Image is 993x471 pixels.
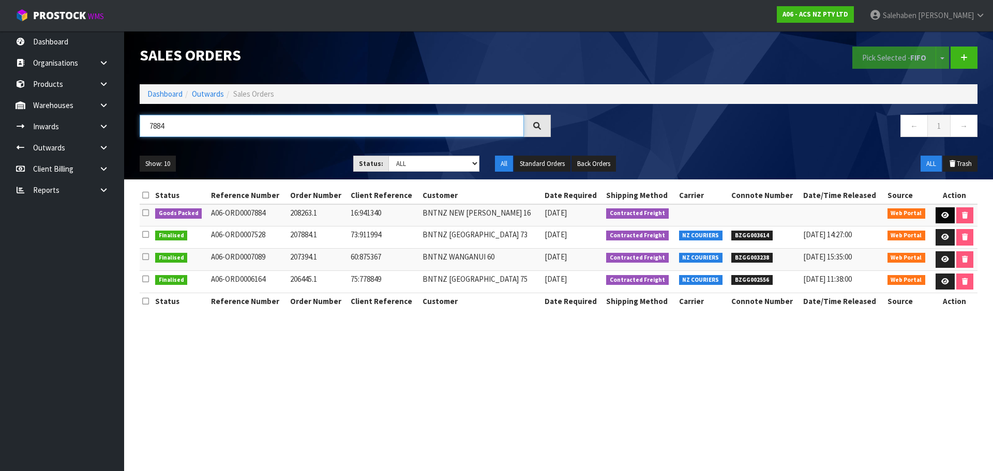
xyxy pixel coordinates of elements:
th: Reference Number [208,187,288,204]
button: Trash [943,156,977,172]
img: cube-alt.png [16,9,28,22]
td: 206445.1 [288,270,348,293]
span: [DATE] [545,230,567,239]
th: Date Required [542,293,604,309]
span: Web Portal [887,208,926,219]
span: [DATE] [545,252,567,262]
td: A06-ORD0007089 [208,249,288,271]
th: Customer [420,293,542,309]
span: [DATE] 11:38:00 [803,274,852,284]
button: Pick Selected -FIFO [852,47,936,69]
button: All [495,156,513,172]
h1: Sales Orders [140,47,551,64]
button: Back Orders [571,156,616,172]
a: → [950,115,977,137]
td: BNTNZ [GEOGRAPHIC_DATA] 75 [420,270,542,293]
span: Web Portal [887,231,926,241]
span: Web Portal [887,275,926,285]
th: Action [931,187,977,204]
td: A06-ORD0006164 [208,270,288,293]
a: 1 [927,115,951,137]
th: Shipping Method [604,293,676,309]
a: A06 - ACS NZ PTY LTD [777,6,854,23]
strong: Status: [359,159,383,168]
th: Connote Number [729,187,801,204]
th: Status [153,293,208,309]
a: Dashboard [147,89,183,99]
th: Source [885,187,931,204]
span: ProStock [33,9,86,22]
span: [PERSON_NAME] [918,10,974,20]
th: Status [153,187,208,204]
span: NZ COURIERS [679,275,723,285]
td: A06-ORD0007884 [208,204,288,226]
span: Web Portal [887,253,926,263]
span: [DATE] 15:35:00 [803,252,852,262]
td: 207884.1 [288,226,348,249]
th: Connote Number [729,293,801,309]
nav: Page navigation [566,115,977,140]
td: 60:875367 [348,249,420,271]
button: Standard Orders [514,156,570,172]
td: 208263.1 [288,204,348,226]
span: [DATE] 14:27:00 [803,230,852,239]
th: Action [931,293,977,309]
a: Outwards [192,89,224,99]
span: Finalised [155,275,188,285]
strong: FIFO [910,53,926,63]
td: 16:941340 [348,204,420,226]
button: Show: 10 [140,156,176,172]
span: Salehaben [883,10,916,20]
td: 73:911994 [348,226,420,249]
th: Client Reference [348,187,420,204]
th: Carrier [676,187,729,204]
button: ALL [921,156,942,172]
td: BNTNZ WANGANUI 60 [420,249,542,271]
span: Contracted Freight [606,208,669,219]
td: BNTNZ [GEOGRAPHIC_DATA] 73 [420,226,542,249]
span: BZGG002556 [731,275,773,285]
span: Sales Orders [233,89,274,99]
span: Contracted Freight [606,253,669,263]
span: Goods Packed [155,208,202,219]
th: Order Number [288,293,348,309]
th: Date/Time Released [801,187,885,204]
span: BZGG003238 [731,253,773,263]
td: 207394.1 [288,249,348,271]
th: Order Number [288,187,348,204]
td: 75:778849 [348,270,420,293]
span: BZGG003614 [731,231,773,241]
th: Carrier [676,293,729,309]
th: Date Required [542,187,604,204]
span: Finalised [155,253,188,263]
td: A06-ORD0007528 [208,226,288,249]
th: Client Reference [348,293,420,309]
span: Contracted Freight [606,275,669,285]
span: Finalised [155,231,188,241]
th: Date/Time Released [801,293,885,309]
span: Contracted Freight [606,231,669,241]
a: ← [900,115,928,137]
td: BNTNZ NEW [PERSON_NAME] 16 [420,204,542,226]
th: Customer [420,187,542,204]
span: NZ COURIERS [679,231,723,241]
input: Search sales orders [140,115,524,137]
span: NZ COURIERS [679,253,723,263]
th: Reference Number [208,293,288,309]
small: WMS [88,11,104,21]
th: Shipping Method [604,187,676,204]
span: [DATE] [545,274,567,284]
th: Source [885,293,931,309]
strong: A06 - ACS NZ PTY LTD [783,10,848,19]
span: [DATE] [545,208,567,218]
